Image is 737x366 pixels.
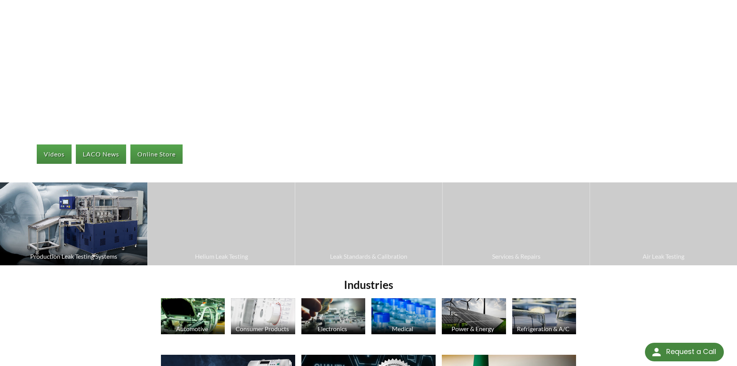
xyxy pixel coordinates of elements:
a: Online Store [130,144,183,164]
a: Videos [37,144,72,164]
div: Power & Energy [441,325,505,332]
img: Electronics image [301,298,366,334]
a: LACO News [76,144,126,164]
span: Helium Leak Testing [152,251,291,261]
div: Electronics [300,325,365,332]
img: round button [650,346,663,358]
div: Request a Call [666,343,716,361]
a: Refrigeration & A/C HVAC Products image [512,298,576,336]
a: Electronics Electronics image [301,298,366,336]
img: Automotive Industry image [161,298,225,334]
a: Automotive Automotive Industry image [161,298,225,336]
a: Medical Medicine Bottle image [371,298,436,336]
div: Refrigeration & A/C [511,325,576,332]
div: Medical [370,325,435,332]
img: Medicine Bottle image [371,298,436,334]
div: Automotive [160,325,224,332]
span: Services & Repairs [446,251,586,261]
img: Solar Panels image [442,298,506,334]
img: HVAC Products image [512,298,576,334]
div: Request a Call [645,343,724,361]
a: Services & Repairs [443,182,590,265]
h2: Industries [158,278,580,292]
div: Consumer Products [230,325,294,332]
span: Leak Standards & Calibration [299,251,438,261]
span: Production Leak Testing Systems [4,251,144,261]
img: Consumer Products image [231,298,295,334]
a: Power & Energy Solar Panels image [442,298,506,336]
span: Air Leak Testing [594,251,733,261]
a: Consumer Products Consumer Products image [231,298,295,336]
a: Leak Standards & Calibration [295,182,442,265]
a: Helium Leak Testing [148,182,295,265]
a: Air Leak Testing [590,182,737,265]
